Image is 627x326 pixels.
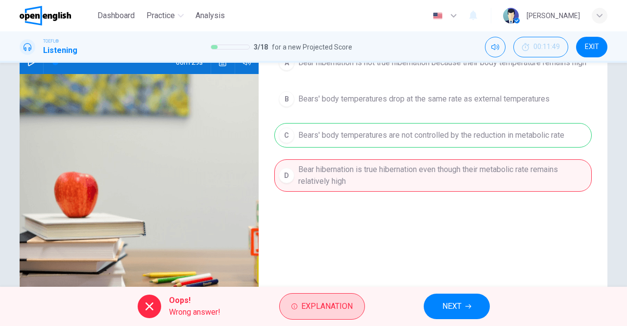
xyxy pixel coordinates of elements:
button: NEXT [424,294,490,319]
span: 00:11:49 [533,43,560,51]
span: TOEFL® [43,38,59,45]
img: OpenEnglish logo [20,6,71,25]
span: Explanation [301,300,353,313]
img: Listen to this clip about Hibernation and answer the following questions: [20,74,259,313]
button: 00:11:49 [513,37,568,57]
img: en [432,12,444,20]
button: EXIT [576,37,607,57]
button: Analysis [192,7,229,25]
span: NEXT [442,300,461,313]
button: Practice [143,7,188,25]
button: Dashboard [94,7,139,25]
span: Oops! [169,295,220,306]
a: OpenEnglish logo [20,6,94,25]
img: Profile picture [503,8,519,24]
span: Dashboard [97,10,135,22]
span: Wrong answer! [169,306,220,318]
span: Analysis [195,10,225,22]
button: Explanation [279,293,365,320]
span: EXIT [585,43,599,51]
span: 3 / 18 [254,41,268,53]
span: for a new Projected Score [272,41,352,53]
span: Practice [146,10,175,22]
div: Hide [513,37,568,57]
h1: Listening [43,45,77,56]
div: Mute [485,37,506,57]
div: [PERSON_NAME] [527,10,580,22]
